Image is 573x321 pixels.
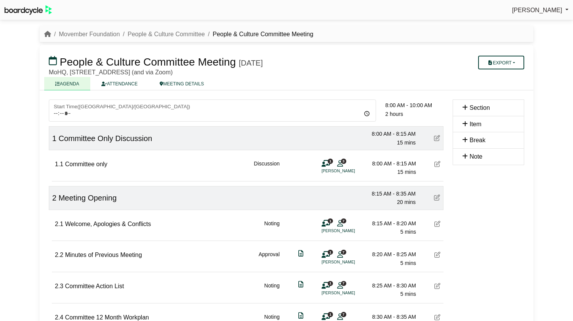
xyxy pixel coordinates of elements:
[322,290,379,296] li: [PERSON_NAME]
[59,134,152,143] span: Committee Only Discussion
[44,29,313,39] nav: breadcrumb
[259,250,280,267] div: Approval
[363,313,416,321] div: 8:30 AM - 8:35 AM
[55,161,63,167] span: 1.1
[385,111,403,117] span: 2 hours
[322,168,379,174] li: [PERSON_NAME]
[65,221,151,227] span: Welcome, Apologies & Conflicts
[60,56,236,68] span: People & Culture Committee Meeting
[322,228,379,234] li: [PERSON_NAME]
[397,140,416,146] span: 15 mins
[239,58,263,67] div: [DATE]
[65,161,107,167] span: Committee only
[328,159,333,164] span: 1
[362,130,416,138] div: 8:00 AM - 8:15 AM
[469,121,481,127] span: Item
[400,260,416,266] span: 5 mins
[44,77,90,90] a: AGENDA
[400,291,416,297] span: 5 mins
[469,153,482,160] span: Note
[363,219,416,228] div: 8:15 AM - 8:20 AM
[400,229,416,235] span: 5 mins
[59,194,117,202] span: Meeting Opening
[341,250,346,255] span: 7
[328,312,333,317] span: 1
[322,259,379,265] li: [PERSON_NAME]
[469,104,490,111] span: Section
[341,218,346,223] span: 7
[264,219,280,236] div: Noting
[264,281,280,299] div: Noting
[52,194,56,202] span: 2
[397,199,416,205] span: 20 mins
[341,281,346,286] span: 7
[341,159,346,164] span: 3
[55,283,63,289] span: 2.3
[328,250,333,255] span: 1
[59,31,120,37] a: Movember Foundation
[65,314,149,321] span: Committee 12 Month Workplan
[55,221,63,227] span: 2.1
[363,250,416,258] div: 8:20 AM - 8:25 AM
[328,281,333,286] span: 1
[328,218,333,223] span: 1
[55,252,63,258] span: 2.2
[341,312,346,317] span: 7
[205,29,314,39] li: People & Culture Committee Meeting
[512,5,568,15] a: [PERSON_NAME]
[478,56,524,69] button: Export
[65,283,124,289] span: Committee Action List
[254,159,280,177] div: Discussion
[469,137,485,143] span: Break
[49,69,173,75] span: MoHQ, [STREET_ADDRESS] (and via Zoom)
[397,169,416,175] span: 15 mins
[363,159,416,168] div: 8:00 AM - 8:15 AM
[90,77,149,90] a: ATTENDANCE
[362,189,416,198] div: 8:15 AM - 8:35 AM
[55,314,63,321] span: 2.4
[149,77,215,90] a: MEETING DETAILS
[65,252,142,258] span: Minutes of Previous Meeting
[52,134,56,143] span: 1
[5,5,52,15] img: BoardcycleBlackGreen-aaafeed430059cb809a45853b8cf6d952af9d84e6e89e1f1685b34bfd5cb7d64.svg
[512,7,562,13] span: [PERSON_NAME]
[363,281,416,290] div: 8:25 AM - 8:30 AM
[128,31,205,37] a: People & Culture Committee
[385,101,443,109] div: 8:00 AM - 10:00 AM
